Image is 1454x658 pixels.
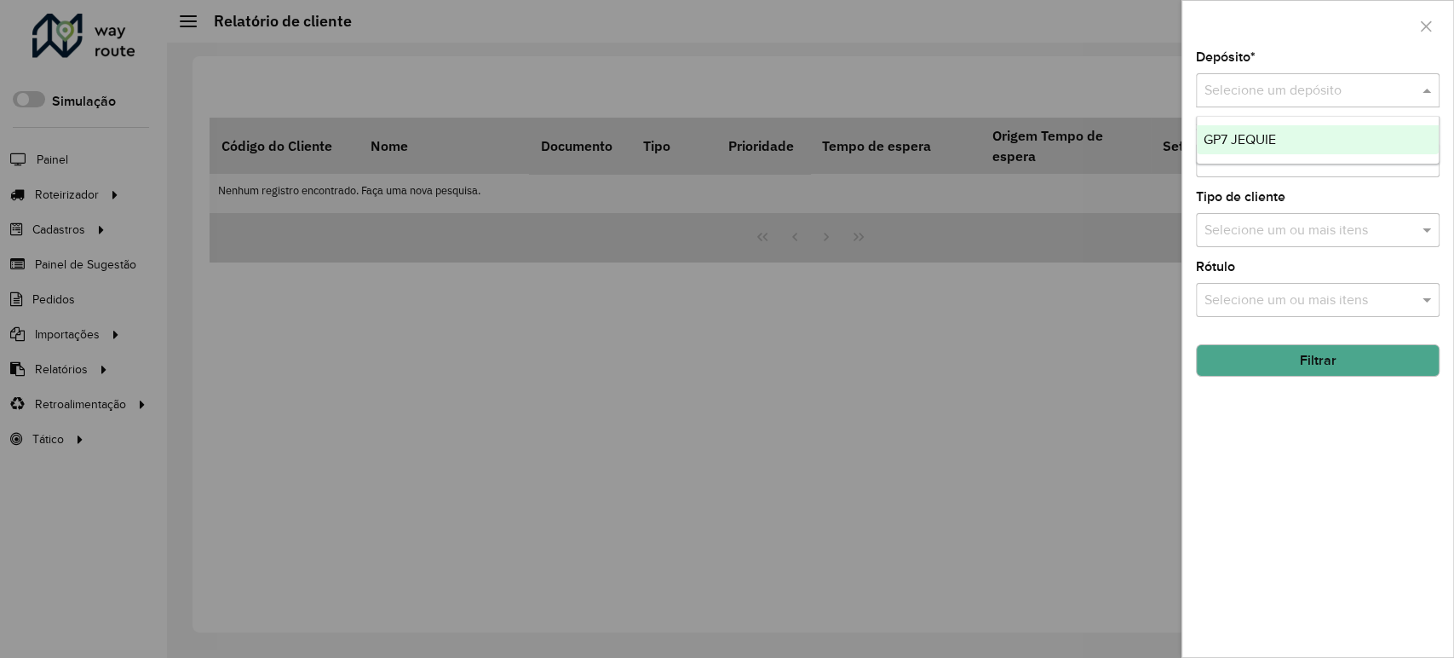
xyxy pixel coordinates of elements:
label: Tipo de cliente [1196,187,1285,207]
button: Filtrar [1196,344,1440,377]
span: GP7 JEQUIE [1204,132,1276,147]
ng-dropdown-panel: Options list [1196,116,1440,164]
label: Depósito [1196,47,1256,67]
label: Rótulo [1196,257,1235,277]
